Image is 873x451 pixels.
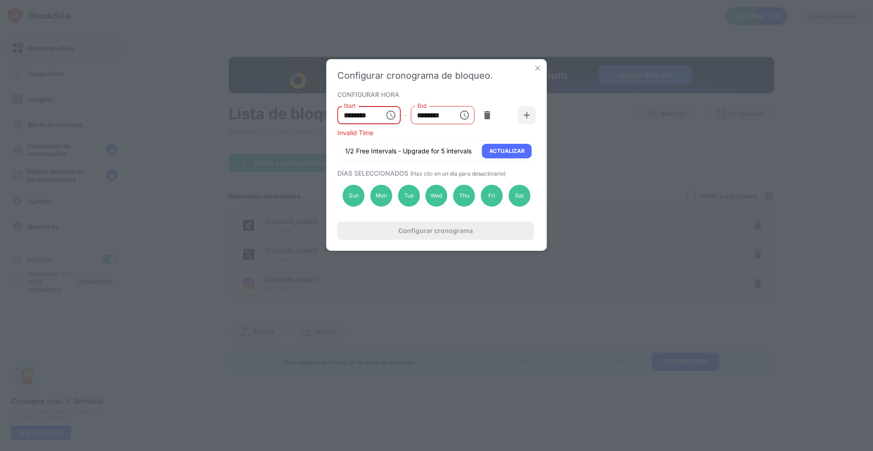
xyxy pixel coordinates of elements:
[404,110,407,120] div: -
[398,185,420,207] div: Tue
[417,102,426,110] label: End
[481,185,503,207] div: Fri
[337,91,534,98] div: CONFIGURAR HORA
[508,185,530,207] div: Sat
[337,70,536,81] div: Configurar cronograma de bloqueo.
[426,185,447,207] div: Wed
[337,129,536,137] div: Invalid Time
[455,106,473,124] button: Choose time, selected time is 1:00 PM
[345,147,472,156] div: 1/2 Free Intervals - Upgrade for 5 intervals
[410,170,506,177] span: (Haz clic en un día para desactivarlo)
[489,147,525,156] div: ACTUALIZAR
[453,185,475,207] div: Thu
[398,227,473,234] div: Configurar cronograma
[533,64,542,73] img: x-button.svg
[370,185,392,207] div: Mon
[344,102,356,110] label: Start
[381,106,400,124] button: Choose time
[337,169,534,177] div: DÍAS SELECCIONADOS
[343,185,365,207] div: Sun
